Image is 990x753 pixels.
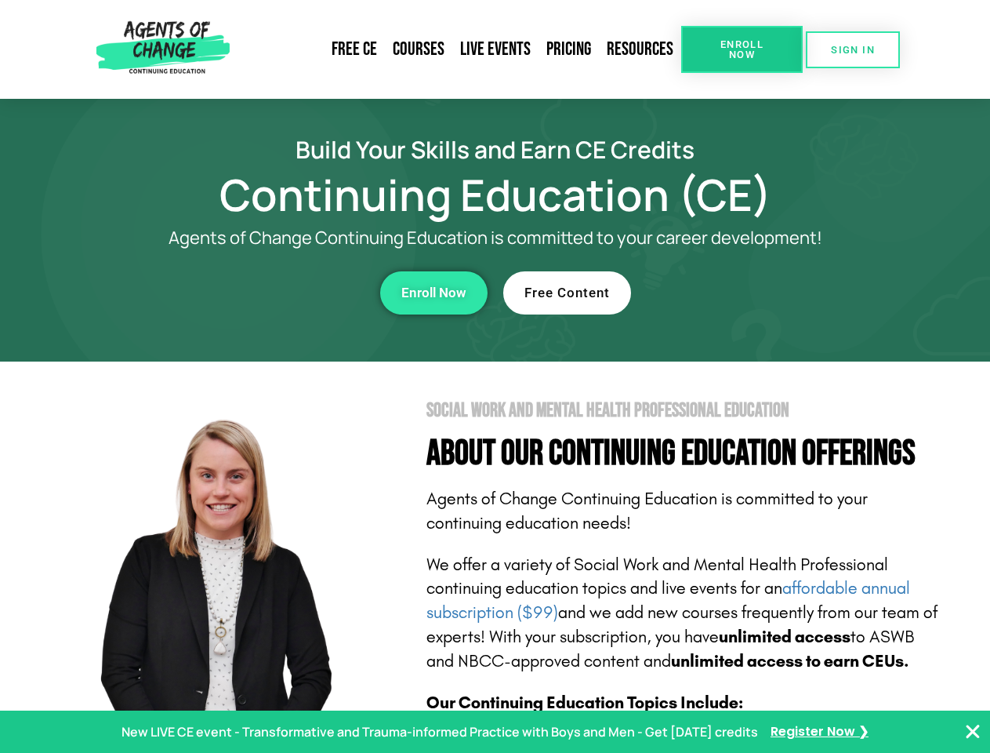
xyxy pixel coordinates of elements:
[831,45,875,55] span: SIGN IN
[963,722,982,741] button: Close Banner
[49,138,942,161] h2: Build Your Skills and Earn CE Credits
[111,228,879,248] p: Agents of Change Continuing Education is committed to your career development!
[426,436,942,471] h4: About Our Continuing Education Offerings
[426,693,743,713] b: Our Continuing Education Topics Include:
[719,627,850,647] b: unlimited access
[236,31,681,67] nav: Menu
[524,286,610,300] span: Free Content
[385,31,452,67] a: Courses
[49,176,942,213] h1: Continuing Education (CE)
[452,31,539,67] a: Live Events
[539,31,599,67] a: Pricing
[671,651,909,671] b: unlimited access to earn CEUs.
[681,26,803,73] a: Enroll Now
[806,31,900,68] a: SIGN IN
[121,721,758,744] p: New LIVE CE event - Transformative and Trauma-informed Practice with Boys and Men - Get [DATE] cr...
[380,271,488,315] a: Enroll Now
[503,271,631,315] a: Free Content
[599,31,681,67] a: Resources
[771,721,869,744] a: Register Now ❯
[426,553,942,674] p: We offer a variety of Social Work and Mental Health Professional continuing education topics and ...
[426,489,868,533] span: Agents of Change Continuing Education is committed to your continuing education needs!
[324,31,385,67] a: Free CE
[426,401,942,420] h2: Social Work and Mental Health Professional Education
[706,39,778,60] span: Enroll Now
[401,286,466,300] span: Enroll Now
